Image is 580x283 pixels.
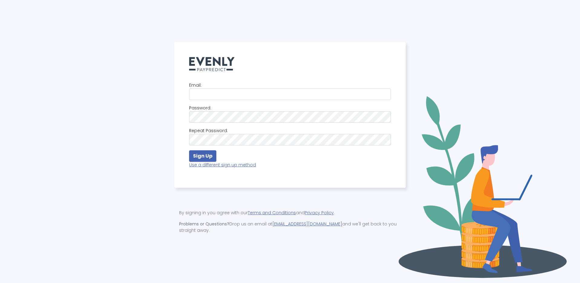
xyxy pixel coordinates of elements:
[179,221,401,234] p: Drop us an email at and we'll get back to you straight away.
[179,210,401,216] p: By signing in you agree with our and .
[305,210,334,216] a: Privacy Policy
[248,210,296,216] a: Terms and Conditions
[272,221,342,227] a: [EMAIL_ADDRESS][DOMAIN_NAME]
[179,221,229,227] strong: Problems or Questions?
